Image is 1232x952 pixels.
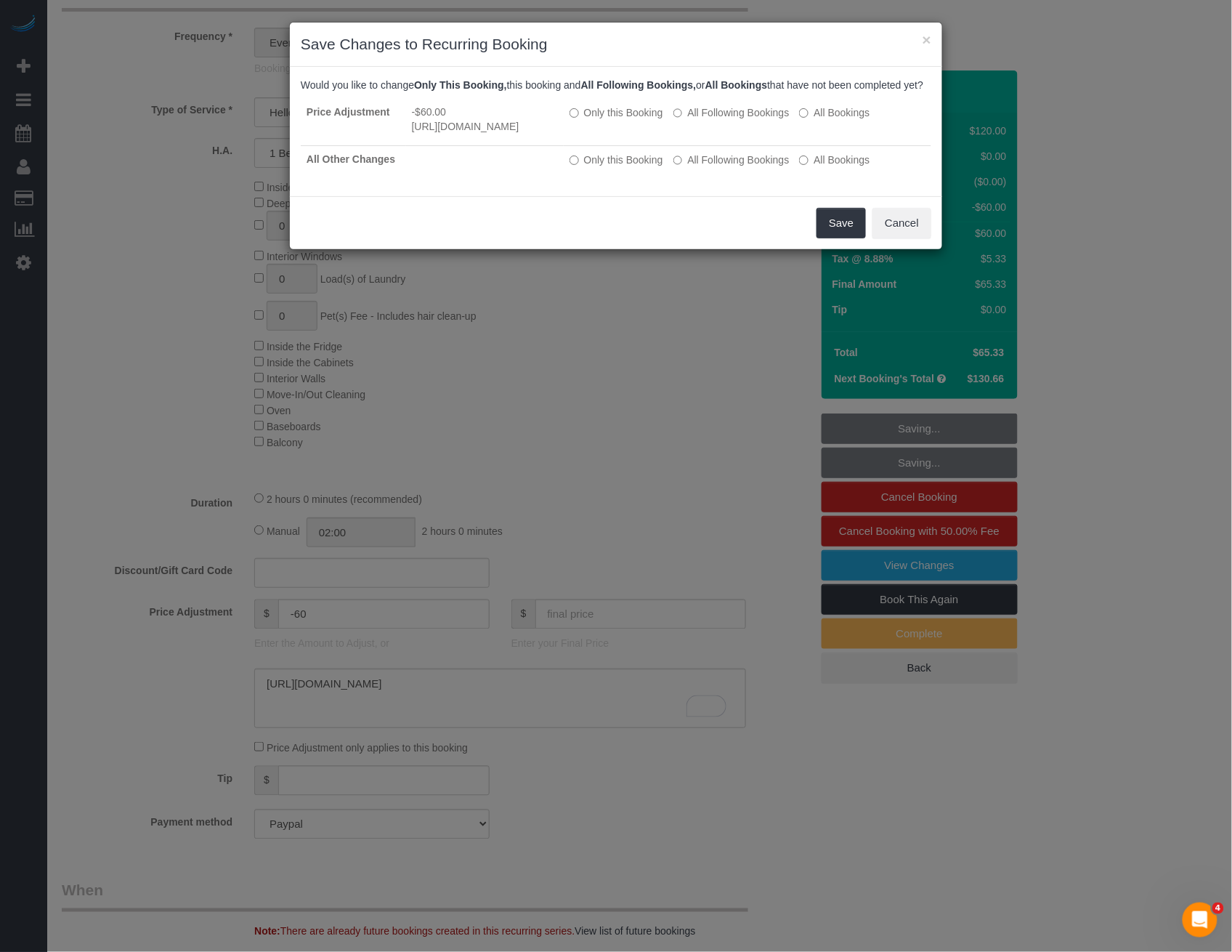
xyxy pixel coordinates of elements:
[673,156,683,165] input: All Following Bookings
[799,153,870,167] label: All bookings that have not been completed yet will be changed.
[799,108,808,118] input: All Bookings
[307,153,395,165] strong: All Other Changes
[923,32,931,47] button: ×
[307,106,390,118] strong: Price Adjustment
[673,105,790,120] label: This and all the bookings after it will be changed.
[705,79,768,91] b: All Bookings
[570,153,663,167] label: All other bookings in the series will remain the same.
[872,208,931,238] button: Cancel
[673,108,683,118] input: All Following Bookings
[1212,903,1224,914] span: 4
[414,79,507,91] b: Only This Booking,
[570,108,579,118] input: Only this Booking
[799,156,808,165] input: All Bookings
[301,33,931,55] h3: Save Changes to Recurring Booking
[570,105,663,120] label: All other bookings in the series will remain the same.
[412,105,558,119] li: -$60.00
[1183,903,1217,937] iframe: Intercom live chat
[412,119,558,134] li: [URL][DOMAIN_NAME]
[570,156,579,165] input: Only this Booking
[581,79,697,91] b: All Following Bookings,
[673,153,790,167] label: This and all the bookings after it will be changed.
[799,105,870,120] label: All bookings that have not been completed yet will be changed.
[816,208,866,238] button: Save
[301,78,931,92] p: Would you like to change this booking and or that have not been completed yet?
